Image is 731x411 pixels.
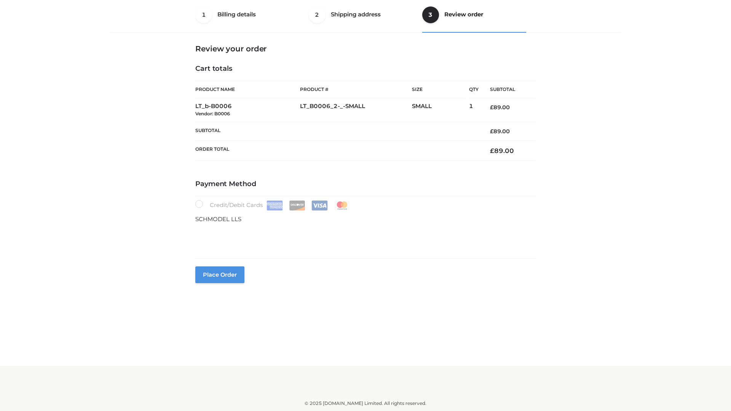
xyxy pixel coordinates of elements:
[412,81,465,98] th: Size
[195,200,351,210] label: Credit/Debit Cards
[195,65,536,73] h4: Cart totals
[490,128,510,135] bdi: 89.00
[195,81,300,98] th: Product Name
[311,201,328,210] img: Visa
[490,147,514,155] bdi: 89.00
[195,44,536,53] h3: Review your order
[490,104,510,111] bdi: 89.00
[469,98,479,122] td: 1
[490,128,493,135] span: £
[195,266,244,283] button: Place order
[194,222,534,250] iframe: Secure payment input frame
[334,201,350,210] img: Mastercard
[412,98,469,122] td: SMALL
[490,147,494,155] span: £
[469,81,479,98] th: Qty
[300,81,412,98] th: Product #
[195,214,536,224] p: SCHMODEL LLS
[479,81,536,98] th: Subtotal
[300,98,412,122] td: LT_B0006_2-_-SMALL
[113,400,618,407] div: © 2025 [DOMAIN_NAME] Limited. All rights reserved.
[289,201,305,210] img: Discover
[195,122,479,140] th: Subtotal
[195,141,479,161] th: Order Total
[267,201,283,210] img: Amex
[195,111,230,116] small: Vendor: B0006
[195,180,536,188] h4: Payment Method
[195,98,300,122] td: LT_b-B0006
[490,104,493,111] span: £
